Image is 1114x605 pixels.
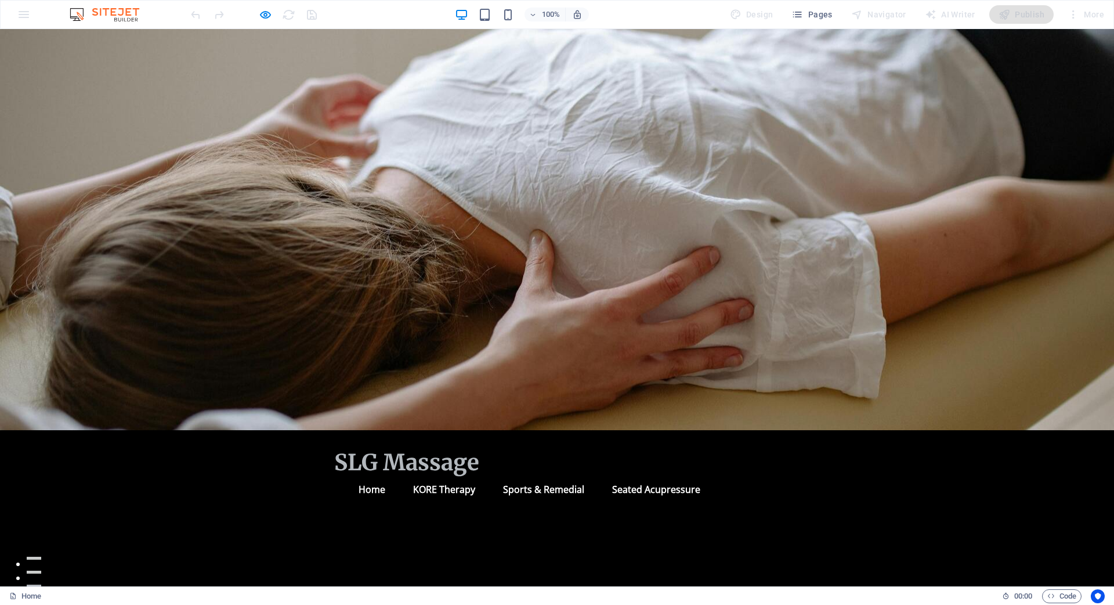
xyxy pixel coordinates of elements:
[1047,589,1076,603] span: Code
[349,446,395,474] a: Home
[787,5,837,24] button: Pages
[572,9,583,20] i: On resize automatically adjust zoom level to fit chosen device.
[725,5,778,24] div: Design (Ctrl+Alt+Y)
[542,8,560,21] h6: 100%
[27,528,41,531] button: 1
[1022,592,1024,600] span: :
[525,8,566,21] button: 100%
[1091,589,1105,603] button: Usercentrics
[1014,589,1032,603] span: 00 00
[27,542,41,545] button: 2
[494,446,594,474] a: Sports & Remedial
[404,446,484,474] a: KORE Therapy
[27,556,41,559] button: 3
[603,446,710,474] a: Seated Acupressure
[1042,589,1082,603] button: Code
[334,419,479,447] span: SLG Massage
[67,8,154,21] img: Editor Logo
[791,9,832,20] span: Pages
[9,589,41,603] a: Click to cancel selection. Double-click to open Pages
